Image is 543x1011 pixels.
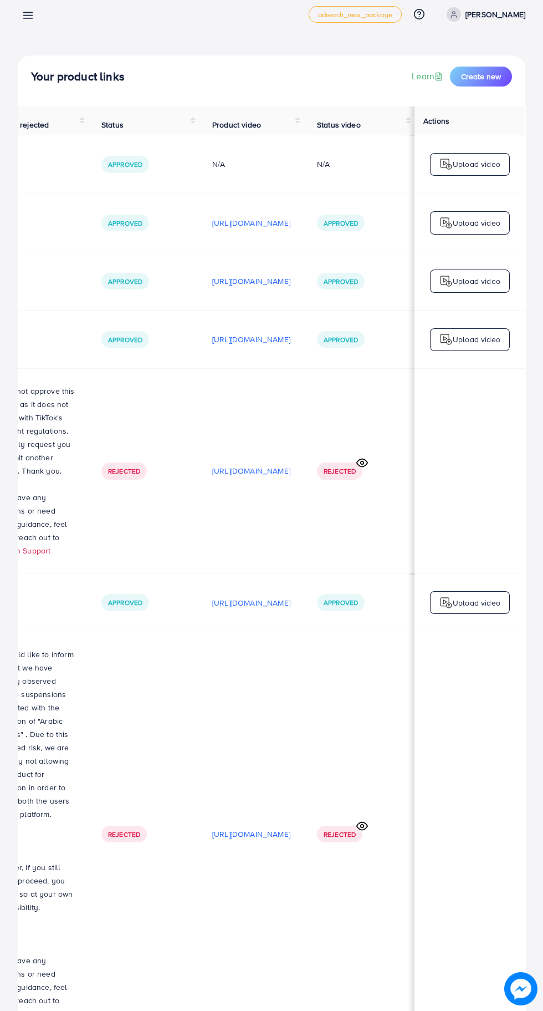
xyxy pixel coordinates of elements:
[439,596,453,609] img: logo
[439,275,453,288] img: logo
[108,598,142,607] span: Approved
[108,335,142,344] span: Approved
[108,219,142,228] span: Approved
[212,119,261,130] span: Product video
[212,275,290,288] p: [URL][DOMAIN_NAME]
[108,466,140,476] span: Rejected
[212,827,290,841] p: [URL][DOMAIN_NAME]
[453,596,500,609] p: Upload video
[461,71,501,82] span: Create new
[450,67,512,87] button: Create new
[453,275,500,288] p: Upload video
[453,216,500,230] p: Upload video
[212,216,290,230] p: [URL][DOMAIN_NAME]
[324,598,358,607] span: Approved
[442,7,525,22] a: [PERSON_NAME]
[324,219,358,228] span: Approved
[108,830,140,839] span: Rejected
[423,115,449,126] span: Actions
[465,8,525,21] p: [PERSON_NAME]
[108,160,142,169] span: Approved
[324,335,358,344] span: Approved
[31,70,125,84] h4: Your product links
[212,596,290,609] p: [URL][DOMAIN_NAME]
[108,277,142,286] span: Approved
[212,333,290,346] p: [URL][DOMAIN_NAME]
[212,464,290,477] p: [URL][DOMAIN_NAME]
[318,11,392,18] span: adreach_new_package
[439,333,453,346] img: logo
[439,158,453,171] img: logo
[453,333,500,346] p: Upload video
[412,70,445,83] a: Learn
[324,277,358,286] span: Approved
[101,119,124,130] span: Status
[212,159,290,170] div: N/A
[324,830,356,839] span: Rejected
[324,466,356,476] span: Rejected
[439,216,453,230] img: logo
[317,159,330,170] div: N/A
[317,119,361,130] span: Status video
[453,158,500,171] p: Upload video
[309,6,402,23] a: adreach_new_package
[507,975,534,1002] img: image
